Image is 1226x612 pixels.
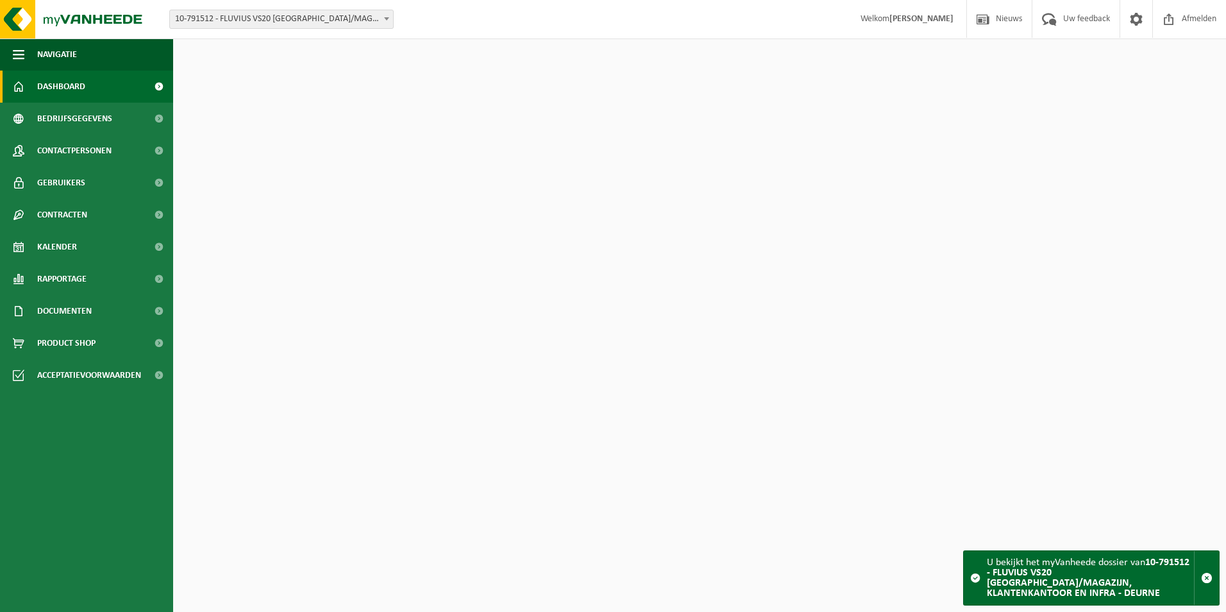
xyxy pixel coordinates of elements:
span: Kalender [37,231,77,263]
span: Acceptatievoorwaarden [37,359,141,391]
div: U bekijkt het myVanheede dossier van [987,551,1194,605]
span: Contracten [37,199,87,231]
span: Documenten [37,295,92,327]
span: Navigatie [37,38,77,71]
span: Product Shop [37,327,96,359]
span: Rapportage [37,263,87,295]
span: 10-791512 - FLUVIUS VS20 ANTWERPEN/MAGAZIJN, KLANTENKANTOOR EN INFRA - DEURNE [170,10,393,28]
span: Contactpersonen [37,135,112,167]
span: 10-791512 - FLUVIUS VS20 ANTWERPEN/MAGAZIJN, KLANTENKANTOOR EN INFRA - DEURNE [169,10,394,29]
span: Gebruikers [37,167,85,199]
strong: [PERSON_NAME] [889,14,953,24]
strong: 10-791512 - FLUVIUS VS20 [GEOGRAPHIC_DATA]/MAGAZIJN, KLANTENKANTOOR EN INFRA - DEURNE [987,557,1189,599]
span: Bedrijfsgegevens [37,103,112,135]
span: Dashboard [37,71,85,103]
